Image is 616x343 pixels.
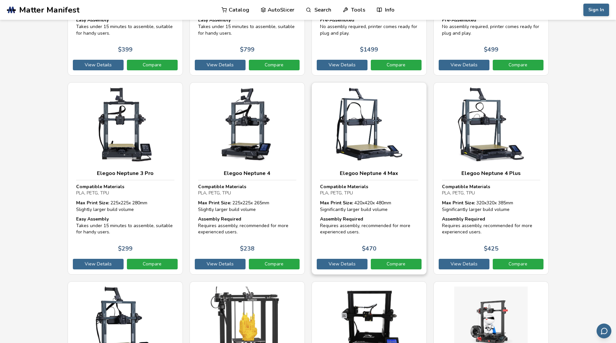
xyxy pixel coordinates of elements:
[73,60,124,70] a: View Details
[127,259,178,269] a: Compare
[76,216,109,222] strong: Easy Assembly
[73,259,124,269] a: View Details
[198,200,231,206] strong: Max Print Size:
[198,200,296,213] div: 225 x 225 x 265 mm Slightly larger build volume
[433,82,549,275] a: Elegoo Neptune 4 PlusCompatible MaterialsPLA, PETG, TPUMax Print Size: 320x320x 385mmSignificantl...
[198,17,231,23] strong: Easy Assembly
[320,200,418,213] div: 420 x 420 x 480 mm Significantly larger build volume
[320,17,354,23] strong: Pre-Assembled
[127,60,178,70] a: Compare
[76,216,174,235] div: Takes under 15 minutes to assemble, suitable for handy users.
[484,46,498,53] p: $ 499
[320,17,418,36] div: No assembly required, printer comes ready for plug and play.
[68,82,183,275] a: Elegoo Neptune 3 ProCompatible MaterialsPLA, PETG, TPUMax Print Size: 225x225x 280mmSlightly larg...
[198,216,296,235] div: Requires assembly, recommended for more experienced users.
[442,216,540,235] div: Requires assembly, recommended for more experienced users.
[76,17,174,36] div: Takes under 15 minutes to assemble, suitable for handy users.
[198,216,241,222] strong: Assembly Required
[19,5,79,15] span: Matter Manifest
[371,60,422,70] a: Compare
[442,190,475,196] span: PLA, PETG, TPU
[442,216,485,222] strong: Assembly Required
[320,216,363,222] strong: Assembly Required
[317,259,367,269] a: View Details
[442,184,490,190] strong: Compatible Materials
[597,324,611,338] button: Send feedback via email
[118,245,132,252] p: $ 299
[198,170,296,177] h3: Elegoo Neptune 4
[320,184,368,190] strong: Compatible Materials
[320,170,418,177] h3: Elegoo Neptune 4 Max
[118,46,132,53] p: $ 399
[240,245,254,252] p: $ 238
[439,259,489,269] a: View Details
[240,46,254,53] p: $ 799
[76,200,174,213] div: 225 x 225 x 280 mm Slightly larger build volume
[442,200,540,213] div: 320 x 320 x 385 mm Significantly larger build volume
[76,184,124,190] strong: Compatible Materials
[439,60,489,70] a: View Details
[493,60,543,70] a: Compare
[320,216,418,235] div: Requires assembly, recommended for more experienced users.
[442,17,476,23] strong: Pre-Assembled
[317,60,367,70] a: View Details
[442,17,540,36] div: No assembly required, printer comes ready for plug and play.
[442,170,540,177] h3: Elegoo Neptune 4 Plus
[198,190,231,196] span: PLA, PETG, TPU
[195,259,246,269] a: View Details
[362,245,376,252] p: $ 470
[198,17,296,36] div: Takes under 15 minutes to assemble, suitable for handy users.
[493,259,543,269] a: Compare
[76,200,109,206] strong: Max Print Size:
[320,190,353,196] span: PLA, PETG, TPU
[442,200,475,206] strong: Max Print Size:
[360,46,378,53] p: $ 1499
[249,60,300,70] a: Compare
[198,184,246,190] strong: Compatible Materials
[484,245,498,252] p: $ 425
[76,190,109,196] span: PLA, PETG, TPU
[311,82,427,275] a: Elegoo Neptune 4 MaxCompatible MaterialsPLA, PETG, TPUMax Print Size: 420x420x 480mmSignificantly...
[195,60,246,70] a: View Details
[371,259,422,269] a: Compare
[190,82,305,275] a: Elegoo Neptune 4Compatible MaterialsPLA, PETG, TPUMax Print Size: 225x225x 265mmSlightly larger b...
[320,200,353,206] strong: Max Print Size:
[76,170,174,177] h3: Elegoo Neptune 3 Pro
[249,259,300,269] a: Compare
[583,4,609,16] button: Sign In
[76,17,109,23] strong: Easy Assembly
